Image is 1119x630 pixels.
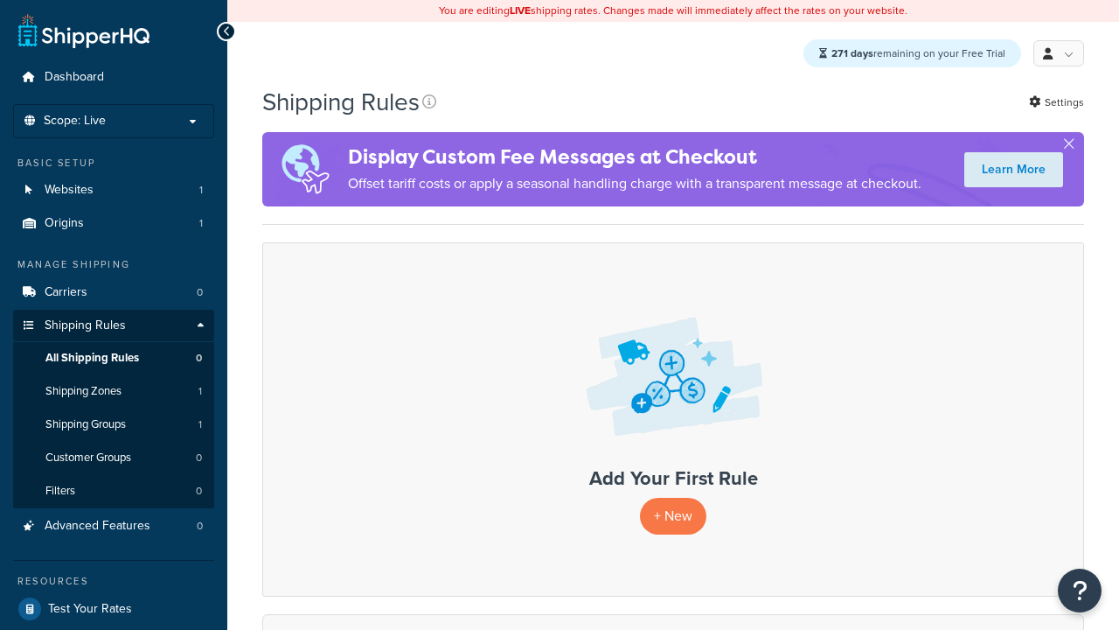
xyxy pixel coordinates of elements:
[13,156,214,171] div: Basic Setup
[348,143,921,171] h4: Display Custom Fee Messages at Checkout
[196,351,202,366] span: 0
[13,257,214,272] div: Manage Shipping
[13,310,214,509] li: Shipping Rules
[13,207,214,240] a: Origins 1
[196,484,202,499] span: 0
[13,61,214,94] a: Dashboard
[45,318,126,333] span: Shipping Rules
[13,510,214,542] a: Advanced Features 0
[13,475,214,507] li: Filters
[13,207,214,240] li: Origins
[199,183,203,198] span: 1
[13,375,214,408] a: Shipping Zones 1
[13,276,214,309] li: Carriers
[281,468,1066,489] h3: Add Your First Rule
[44,114,106,129] span: Scope: Live
[13,276,214,309] a: Carriers 0
[13,310,214,342] a: Shipping Rules
[48,602,132,617] span: Test Your Rates
[45,285,87,300] span: Carriers
[1058,569,1102,612] button: Open Resource Center
[640,498,706,534] p: + New
[13,409,214,441] li: Shipping Groups
[198,417,202,432] span: 1
[13,409,214,441] a: Shipping Groups 1
[45,216,84,231] span: Origins
[348,171,921,196] p: Offset tariff costs or apply a seasonal handling charge with a transparent message at checkout.
[18,13,149,48] a: ShipperHQ Home
[13,174,214,206] a: Websites 1
[45,183,94,198] span: Websites
[13,342,214,374] a: All Shipping Rules 0
[1029,90,1084,115] a: Settings
[45,484,75,499] span: Filters
[45,70,104,85] span: Dashboard
[13,510,214,542] li: Advanced Features
[13,442,214,474] a: Customer Groups 0
[198,384,202,399] span: 1
[197,285,203,300] span: 0
[831,45,873,61] strong: 271 days
[45,417,126,432] span: Shipping Groups
[13,442,214,474] li: Customer Groups
[13,174,214,206] li: Websites
[45,451,131,465] span: Customer Groups
[45,519,150,534] span: Advanced Features
[803,39,1021,67] div: remaining on your Free Trial
[262,132,348,206] img: duties-banner-06bc72dcb5fe05cb3f9472aba00be2ae8eb53ab6f0d8bb03d382ba314ac3c341.png
[13,593,214,625] a: Test Your Rates
[45,351,139,366] span: All Shipping Rules
[13,375,214,408] li: Shipping Zones
[964,152,1063,187] a: Learn More
[262,85,420,119] h1: Shipping Rules
[197,519,203,534] span: 0
[199,216,203,231] span: 1
[510,3,531,18] b: LIVE
[45,384,122,399] span: Shipping Zones
[196,451,202,465] span: 0
[13,574,214,589] div: Resources
[13,475,214,507] a: Filters 0
[13,342,214,374] li: All Shipping Rules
